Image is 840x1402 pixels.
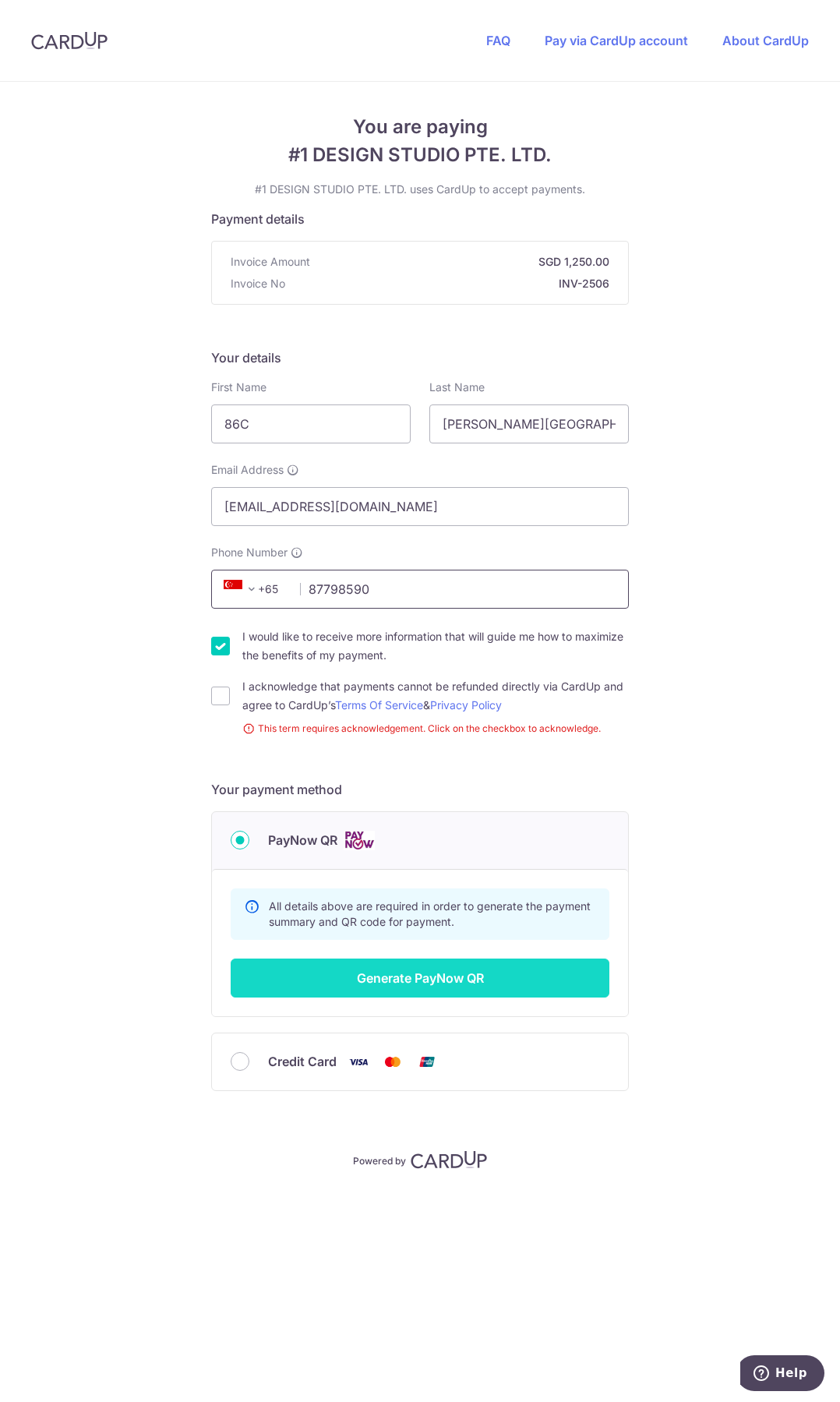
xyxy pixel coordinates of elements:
[219,580,289,599] span: +65
[211,182,629,197] p: #1 DESIGN STUDIO PTE. LTD. uses CardUp to accept payments.
[429,380,485,395] label: Last Name
[335,698,423,712] a: Terms Of Service
[486,33,510,48] a: FAQ
[211,380,266,395] label: First Name
[740,1355,824,1394] iframe: Opens a widget where you can find more information
[211,113,629,141] span: You are paying
[411,1150,487,1169] img: CardUp
[268,831,337,849] span: PayNow QR
[231,831,609,850] div: PayNow QR Cards logo
[224,580,261,599] span: +65
[211,462,284,478] span: Email Address
[231,1052,609,1072] div: Credit Card Visa Mastercard Union Pay
[291,276,609,291] strong: INV-2506
[211,545,288,560] span: Phone Number
[545,33,688,48] a: Pay via CardUp account
[269,899,591,928] span: All details above are required in order to generate the payment summary and QR code for payment.
[268,1052,337,1071] span: Credit Card
[231,276,285,291] span: Invoice No
[242,677,629,715] label: I acknowledge that payments cannot be refunded directly via CardUp and agree to CardUp’s &
[430,698,502,712] a: Privacy Policy
[316,254,609,270] strong: SGD 1,250.00
[411,1052,443,1072] img: Union Pay
[211,348,629,367] h5: Your details
[353,1152,406,1167] p: Powered by
[211,141,629,169] span: #1 DESIGN STUDIO PTE. LTD.
[722,33,809,48] a: About CardUp
[231,959,609,998] button: Generate PayNow QR
[211,780,629,799] h5: Your payment method
[231,254,310,270] span: Invoice Amount
[242,627,629,665] label: I would like to receive more information that will guide me how to maximize the benefits of my pa...
[377,1052,408,1072] img: Mastercard
[344,831,375,850] img: Cards logo
[31,31,108,50] img: CardUp
[211,487,629,526] input: Email address
[429,404,629,443] input: Last name
[242,721,629,736] small: This term requires acknowledgement. Click on the checkbox to acknowledge.
[211,210,629,228] h5: Payment details
[343,1052,374,1072] img: Visa
[211,404,411,443] input: First name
